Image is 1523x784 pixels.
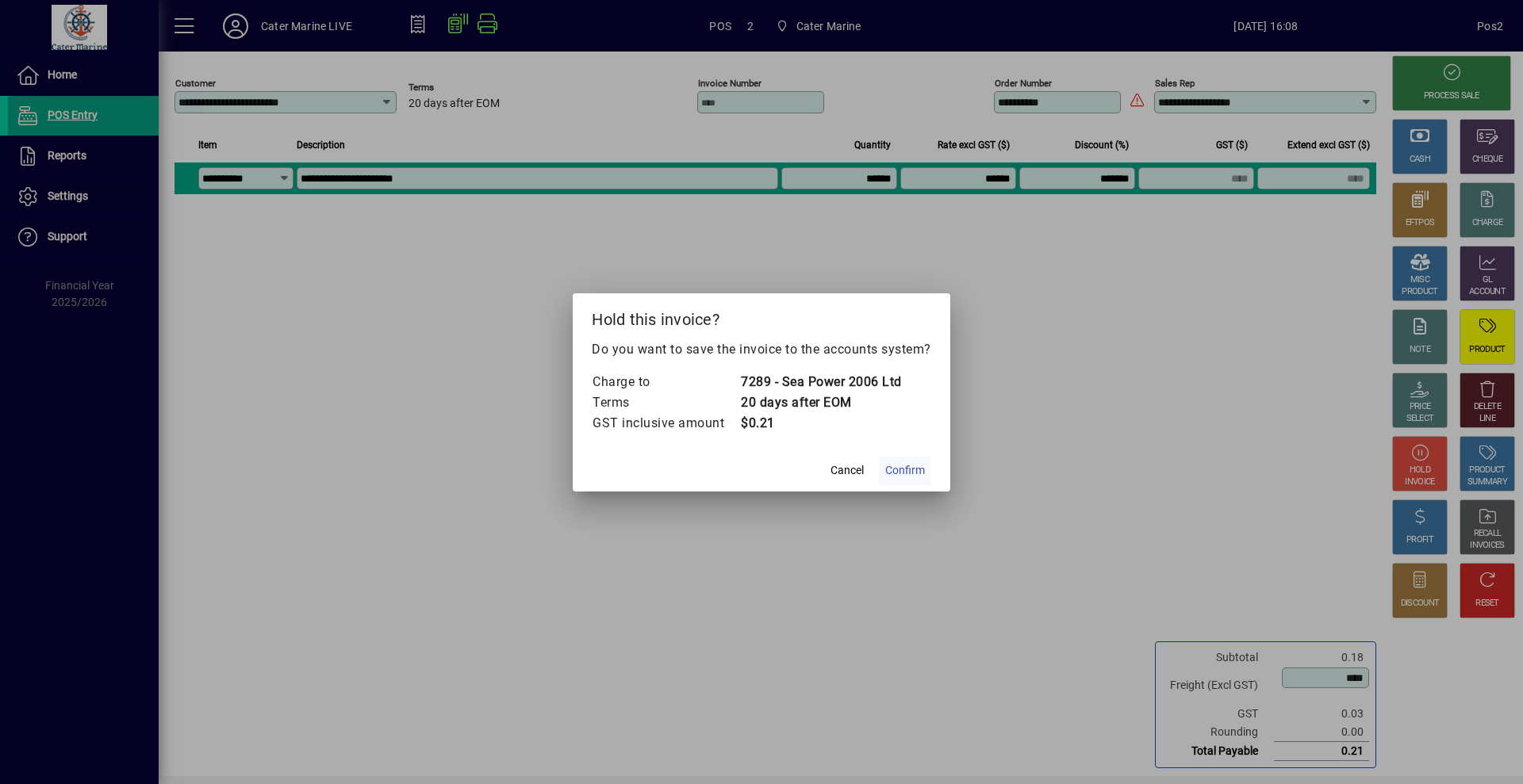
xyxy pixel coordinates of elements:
button: Cancel [822,457,873,485]
td: Charge to [592,372,740,392]
td: 7289 - Sea Power 2006 Ltd [740,372,902,392]
span: Confirm [885,462,925,479]
button: Confirm [879,457,931,485]
span: Cancel [831,462,864,479]
p: Do you want to save the invoice to the accounts system? [592,340,931,359]
h2: Hold this invoice? [573,293,950,339]
td: GST inclusive amount [592,413,740,434]
td: Terms [592,392,740,413]
td: 20 days after EOM [740,392,902,413]
td: $0.21 [740,413,902,434]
